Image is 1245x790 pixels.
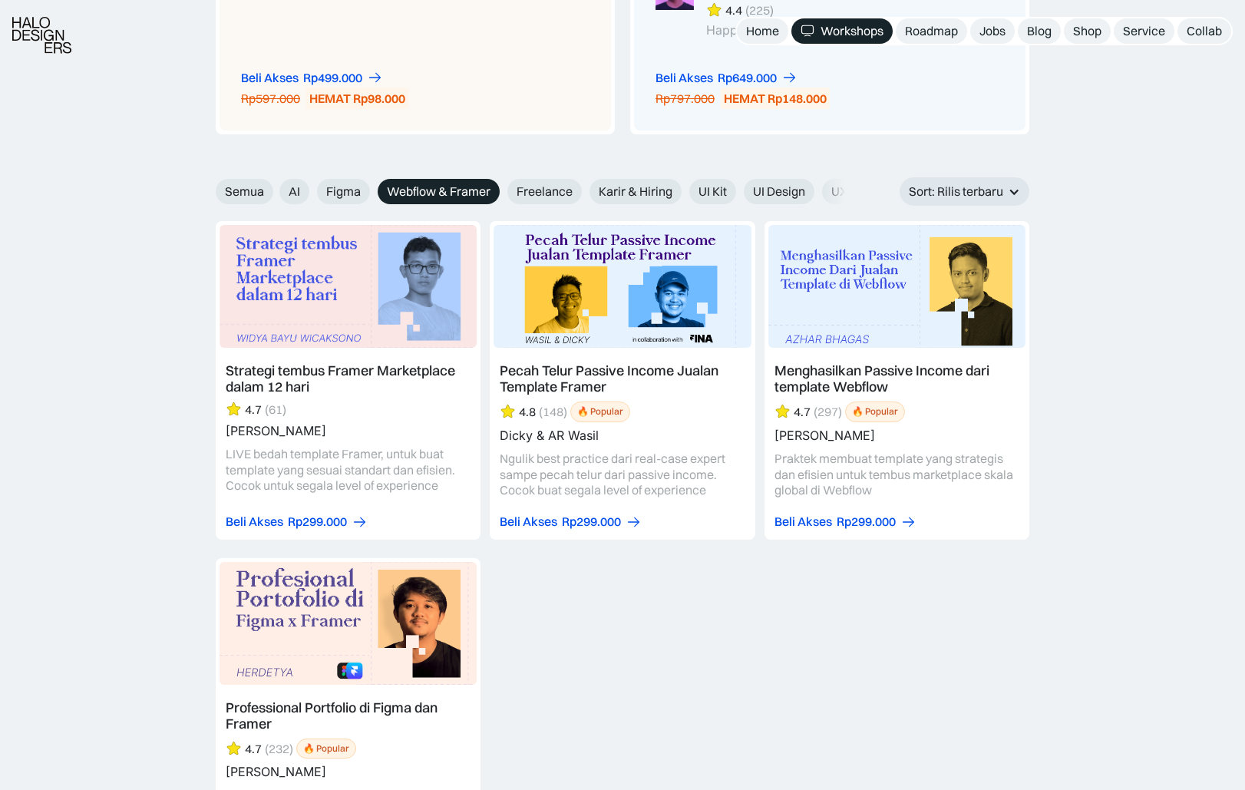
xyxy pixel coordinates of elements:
[1027,23,1052,39] div: Blog
[821,23,883,39] div: Workshops
[737,18,788,44] a: Home
[774,514,832,530] div: Beli Akses
[241,70,383,86] a: Beli AksesRp499.000
[517,183,573,200] span: Freelance
[896,18,967,44] a: Roadmap
[837,514,896,530] div: Rp299.000
[909,183,1003,200] div: Sort: Rilis terbaru
[216,179,853,204] form: Email Form
[241,91,300,107] div: Rp597.000
[226,514,283,530] div: Beli Akses
[562,514,621,530] div: Rp299.000
[979,23,1006,39] div: Jobs
[831,183,888,200] span: UX Design
[725,2,742,18] div: 4.4
[656,70,798,86] a: Beli AksesRp649.000
[303,70,362,86] div: Rp499.000
[500,514,557,530] div: Beli Akses
[706,23,920,38] div: Happy Tri Miliarta
[1073,23,1101,39] div: Shop
[288,514,347,530] div: Rp299.000
[970,18,1015,44] a: Jobs
[745,2,774,18] div: (225)
[698,183,727,200] span: UI Kit
[241,70,299,86] div: Beli Akses
[309,91,405,107] div: HEMAT Rp98.000
[753,183,805,200] span: UI Design
[225,183,264,200] span: Semua
[326,183,361,200] span: Figma
[656,91,715,107] div: Rp797.000
[1114,18,1174,44] a: Service
[226,514,368,530] a: Beli AksesRp299.000
[1177,18,1231,44] a: Collab
[718,70,777,86] div: Rp649.000
[500,514,642,530] a: Beli AksesRp299.000
[900,177,1029,206] div: Sort: Rilis terbaru
[791,18,893,44] a: Workshops
[1018,18,1061,44] a: Blog
[724,91,827,107] div: HEMAT Rp148.000
[746,23,779,39] div: Home
[289,183,300,200] span: AI
[599,183,672,200] span: Karir & Hiring
[387,183,490,200] span: Webflow & Framer
[905,23,958,39] div: Roadmap
[1187,23,1222,39] div: Collab
[656,70,713,86] div: Beli Akses
[774,514,916,530] a: Beli AksesRp299.000
[1064,18,1111,44] a: Shop
[1123,23,1165,39] div: Service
